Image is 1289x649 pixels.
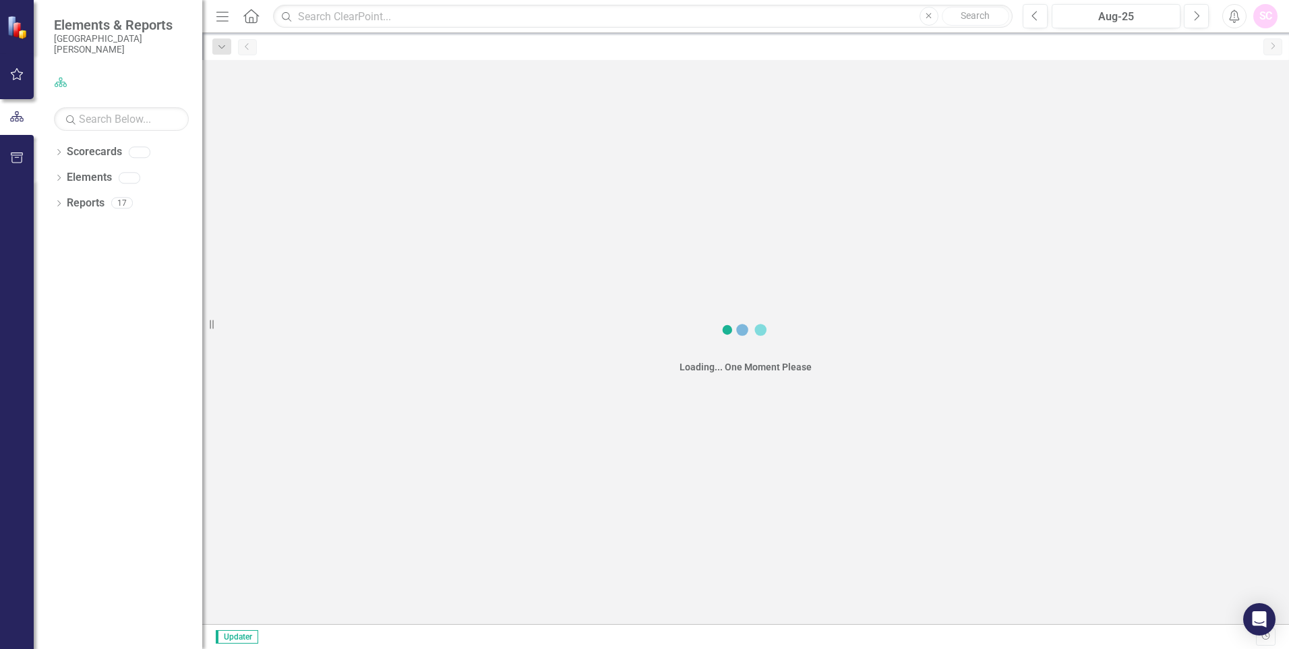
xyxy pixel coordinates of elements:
span: Updater [216,630,258,644]
small: [GEOGRAPHIC_DATA][PERSON_NAME] [54,33,189,55]
a: Scorecards [67,144,122,160]
a: Elements [67,170,112,186]
button: SC [1253,4,1278,28]
span: Search [961,10,990,21]
img: ClearPoint Strategy [7,16,30,39]
button: Search [942,7,1009,26]
div: Open Intercom Messenger [1243,603,1276,636]
input: Search Below... [54,107,189,131]
span: Elements & Reports [54,17,189,33]
div: Aug-25 [1056,9,1176,25]
a: Reports [67,196,104,211]
div: 17 [111,198,133,209]
div: Loading... One Moment Please [680,360,812,374]
input: Search ClearPoint... [273,5,1013,28]
button: Aug-25 [1052,4,1180,28]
